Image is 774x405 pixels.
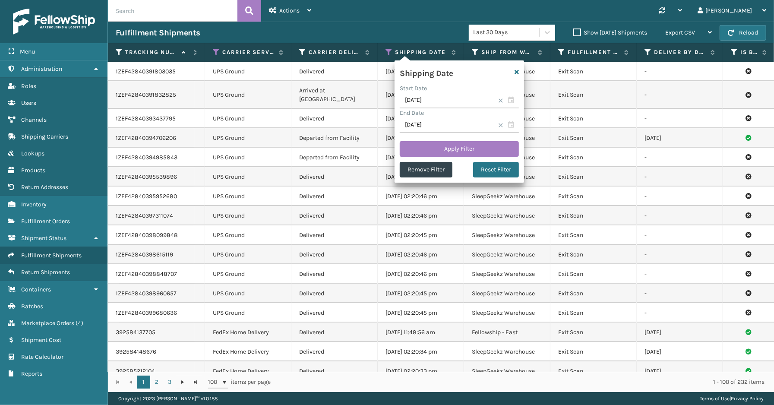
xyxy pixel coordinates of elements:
label: Start Date [400,85,427,92]
a: Privacy Policy [731,396,764,402]
td: 1ZEF42840398615119 [108,245,194,264]
span: Products [21,167,45,174]
input: MM/DD/YYYY [400,93,519,108]
td: [DATE] 02:20:45 pm [378,225,464,245]
span: Return Addresses [21,184,68,191]
span: Go to the last page [192,379,199,386]
td: - [637,187,723,206]
td: 1ZEF42840394985843 [108,148,194,167]
td: UPS Ground [205,109,291,128]
button: Reload [720,25,766,41]
span: Marketplace Orders [21,320,74,327]
label: Carrier Delivery Status [309,48,361,56]
td: [DATE] [637,361,723,381]
td: SleepGeekz Warehouse [464,361,550,381]
td: SleepGeekz Warehouse [464,245,550,264]
td: SleepGeekz Warehouse [464,264,550,284]
td: Arrived at [GEOGRAPHIC_DATA] [291,81,378,109]
span: Shipment Status [21,234,66,242]
td: SleepGeekz Warehouse [464,206,550,225]
td: Exit Scan [550,148,637,167]
span: Return Shipments [21,269,70,276]
label: Ship from warehouse [481,48,534,56]
td: UPS Ground [205,206,291,225]
input: MM/DD/YYYY [400,117,519,133]
td: UPS Ground [205,284,291,303]
td: 392584148676 [108,342,194,361]
span: Menu [20,48,35,55]
td: Departed from Facility [291,128,378,148]
span: Go to the next page [179,379,186,386]
span: Export CSV [665,29,695,36]
td: Delivered [291,323,378,342]
div: 1 - 100 of 232 items [283,378,765,386]
td: Delivered [291,284,378,303]
td: - [637,284,723,303]
td: Exit Scan [550,284,637,303]
td: Delivered [291,62,378,81]
span: Shipping Carriers [21,133,68,140]
td: UPS Ground [205,62,291,81]
td: - [637,62,723,81]
span: Reports [21,370,42,377]
td: Exit Scan [550,206,637,225]
td: - [637,206,723,225]
td: UPS Ground [205,187,291,206]
label: Tracking Number [125,48,177,56]
td: [DATE] [637,323,723,342]
td: 1ZEF42840398848707 [108,264,194,284]
a: 1 [137,376,150,389]
td: 1ZEF42840399680636 [108,303,194,323]
td: Delivered [291,264,378,284]
td: SleepGeekz Warehouse [464,342,550,361]
td: Exit Scan [550,323,637,342]
td: [DATE] 02:20:46 pm [378,187,464,206]
td: [DATE] 02:20:46 pm [378,245,464,264]
td: Delivered [291,225,378,245]
td: - [637,109,723,128]
span: Administration [21,65,62,73]
td: - [637,167,723,187]
td: - [637,148,723,167]
td: SleepGeekz Warehouse [464,187,550,206]
span: Fulfillment Orders [21,218,70,225]
td: UPS Ground [205,128,291,148]
td: [DATE] [637,128,723,148]
td: Delivered [291,187,378,206]
td: - [637,264,723,284]
td: UPS Ground [205,225,291,245]
td: - [637,245,723,264]
td: 1ZEF42840398099848 [108,225,194,245]
a: Go to the next page [176,376,189,389]
td: 392585212104 [108,361,194,381]
td: Fellowship - East [464,323,550,342]
td: 1ZEF42840398960657 [108,284,194,303]
span: Users [21,99,36,107]
a: 3 [163,376,176,389]
span: Fulfillment Shipments [21,252,82,259]
td: [DATE] 02:20:46 pm [378,206,464,225]
td: SleepGeekz Warehouse [464,303,550,323]
span: 100 [208,378,221,386]
td: UPS Ground [205,167,291,187]
label: End Date [400,109,424,117]
td: Exit Scan [550,81,637,109]
span: Rate Calculator [21,353,63,361]
a: 2 [150,376,163,389]
td: [DATE] 02:20:33 pm [378,361,464,381]
div: | [700,392,764,405]
td: Exit Scan [550,167,637,187]
td: UPS Ground [205,303,291,323]
td: 1ZEF42840395539896 [108,167,194,187]
span: Batches [21,303,43,310]
td: [DATE] 02:20:46 pm [378,81,464,109]
label: Show [DATE] Shipments [573,29,647,36]
button: Apply Filter [400,141,519,157]
td: [DATE] 11:48:56 am [378,323,464,342]
td: Exit Scan [550,361,637,381]
td: - [637,303,723,323]
td: UPS Ground [205,245,291,264]
td: Exit Scan [550,303,637,323]
td: [DATE] [637,342,723,361]
span: Roles [21,82,36,90]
